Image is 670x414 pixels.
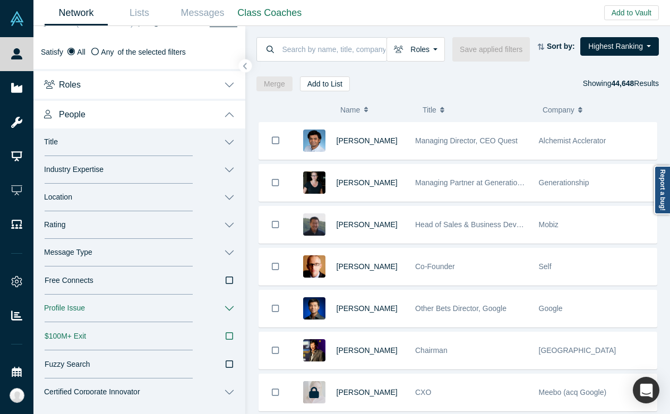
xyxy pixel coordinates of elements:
[41,47,238,58] div: Satisfy of the selected filters
[337,388,398,396] a: [PERSON_NAME]
[337,346,398,355] a: [PERSON_NAME]
[234,1,305,25] a: Class Coaches
[33,350,245,378] button: Fuzzy Search
[33,322,245,350] button: $100M+ Exit
[10,11,24,26] img: Alchemist Vault Logo
[259,332,292,369] button: Bookmark
[583,76,659,91] div: Showing
[604,5,659,20] button: Add to Vault
[543,99,651,121] button: Company
[33,128,245,156] button: Title
[77,48,85,56] span: All
[611,79,659,88] span: Results
[33,266,245,295] button: Free Connects
[10,388,24,403] img: Katinka Harsányi's Account
[259,248,292,285] button: Bookmark
[415,262,455,271] span: Co-Founder
[259,374,292,411] button: Bookmark
[45,331,86,342] span: $100M+ Exit
[259,290,292,327] button: Bookmark
[303,213,325,236] img: Michael Chang's Profile Image
[539,262,552,271] span: Self
[386,37,445,62] button: Roles
[45,275,93,286] span: Free Connects
[415,136,518,145] span: Managing Director, CEO Quest
[337,262,398,271] a: [PERSON_NAME]
[423,99,531,121] button: Title
[415,220,576,229] span: Head of Sales & Business Development (interim)
[303,130,325,152] img: Gnani Palanikumar's Profile Image
[59,80,81,90] span: Roles
[33,69,245,99] button: Roles
[580,37,659,56] button: Highest Ranking
[44,248,92,257] span: Message Type
[281,37,386,62] input: Search by name, title, company, summary, expertise, investment criteria or topics of focus
[44,165,104,174] span: Industry Expertise
[547,42,575,50] strong: Sort by:
[303,339,325,361] img: Timothy Chou's Profile Image
[44,220,65,229] span: Rating
[415,346,448,355] span: Chairman
[33,239,245,266] button: Message Type
[300,76,350,91] button: Add to List
[543,99,574,121] span: Company
[256,76,293,91] button: Merge
[101,48,114,56] span: Any
[337,220,398,229] a: [PERSON_NAME]
[108,1,171,25] a: Lists
[259,206,292,243] button: Bookmark
[33,378,245,406] button: Certified Corporate Innovator
[340,99,360,121] span: Name
[44,304,85,313] span: Profile Issue
[171,1,234,25] a: Messages
[654,166,670,214] a: Report a bug!
[33,156,245,184] button: Industry Expertise
[337,304,398,313] a: [PERSON_NAME]
[539,136,606,145] span: Alchemist Acclerator
[423,99,436,121] span: Title
[539,304,563,313] span: Google
[337,178,398,187] a: [PERSON_NAME]
[415,388,431,396] span: CXO
[59,109,85,119] span: People
[539,220,559,229] span: Mobiz
[337,136,398,145] a: [PERSON_NAME]
[33,211,245,239] button: Rating
[415,304,506,313] span: Other Bets Director, Google
[45,359,90,370] span: Fuzzy Search
[259,165,292,201] button: Bookmark
[259,122,292,159] button: Bookmark
[452,37,530,62] button: Save applied filters
[539,178,589,187] span: Generationship
[45,1,108,25] a: Network
[303,171,325,194] img: Rachel Chalmers's Profile Image
[539,388,607,396] span: Meebo (acq Google)
[33,184,245,211] button: Location
[44,137,58,146] span: Title
[33,295,245,322] button: Profile Issue
[611,79,634,88] strong: 44,648
[415,178,535,187] span: Managing Partner at Generationship
[303,255,325,278] img: Robert Winder's Profile Image
[340,99,411,121] button: Name
[33,99,245,128] button: People
[539,346,616,355] span: [GEOGRAPHIC_DATA]
[44,387,140,396] span: Certified Corporate Innovator
[44,193,72,202] span: Location
[303,297,325,320] img: Steven Kan's Profile Image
